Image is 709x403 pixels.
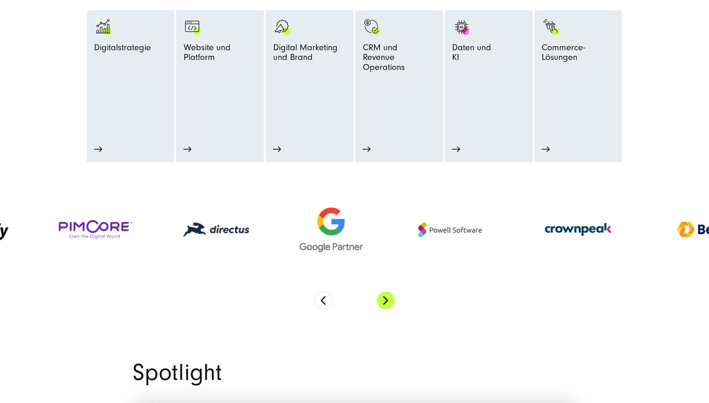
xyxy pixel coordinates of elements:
[413,216,487,244] img: Powell Partneragentur - Digitalagentur für den Digital Workplace
[184,18,257,127] a: Browser Symbol als Zeichen für Web Development - Digitalagentur SUNZINET programming-browser-prog...
[133,362,576,384] h2: Spotlight
[542,43,615,66] span: Commerce-Lösungen
[377,292,395,310] button: Next
[315,292,332,310] button: Previous
[273,43,338,66] span: Digital Marketing und Brand
[94,43,151,56] span: Digitalstrategie
[94,18,167,127] a: analytics-graph-bar-business analytics-graph-bar-business_white Digitalstrategie
[537,188,621,272] img: Crownpeak Partneragentur - Digitalagentur für digitale Erlebnisplattform & Enterprise CMS SUNZINET
[184,43,257,66] span: Website und Platform
[59,220,133,239] img: Pimcore Partner Agentur - Digitalagentur SUNZINET
[452,43,492,66] span: Daten und KI
[452,18,525,112] a: KI 1 KI 1 Daten undKI
[183,223,250,237] img: Directus Partner Agentur - Digitalagentur SUNZINET
[363,43,436,76] span: CRM und Revenue Operations
[363,18,436,127] a: Symbol mit einem Haken und einem Dollarzeichen. monetization-approve-business-products_white CRM ...
[542,18,615,127] a: Bild eines Fingers, der auf einen schwarzen Einkaufswagen mit grünen Akzenten klickt: Digitalagen...
[300,208,363,252] img: Google Partner Agentur - Digitalagentur für Digital Marketing und Strategie SUNZINET
[273,18,346,112] a: advertising-megaphone-business-products_black advertising-megaphone-business-products_white Digit...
